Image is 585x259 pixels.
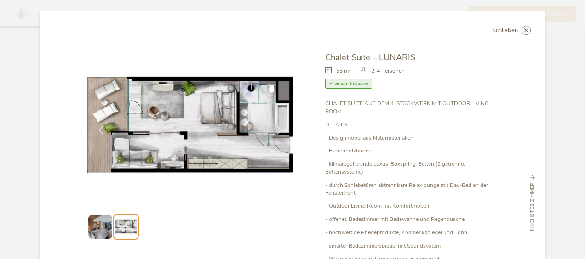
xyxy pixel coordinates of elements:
span: Chalet Suite – LUNARIS [325,51,415,63]
p: - smarter Badezimmerspiegel mit Soundsystem [325,242,498,250]
img: Preview [88,215,112,238]
span: Schließen [492,28,518,34]
span: Premium Inclusive [325,79,372,89]
img: Chalet Suite – LUNARIS [87,51,292,205]
span: nächstes Zimmer [529,183,536,231]
img: Preview [115,216,137,237]
p: CHALET SUITE AUF DEM 4. STOCKWERK MIT OUTDOOR LIVING ROOM [325,100,498,115]
p: - durch Schiebetüren abtrennbare Relaxlounge mit Day-Bed an der Fensterfront [325,181,498,197]
p: DETAILS [325,121,498,129]
span: 2-4 Personen [371,67,405,75]
p: - Outdoor Living Room mit Komfortmöbeln [325,202,498,210]
p: - Designmöbel aus Naturmaterialien [325,134,498,142]
p: - offenes Badezimmer mit Badewanne und Regendusche [325,215,498,223]
p: - Eichenholzboden [325,147,498,155]
span: 55 m² [336,67,351,75]
p: - klimaregulierende Luxus-Boxspring-Betten (2 getrennte Bettensysteme) [325,160,498,176]
p: - hochwertige Pflegeprodukte, Kosmetikspiegel und Föhn [325,229,498,236]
